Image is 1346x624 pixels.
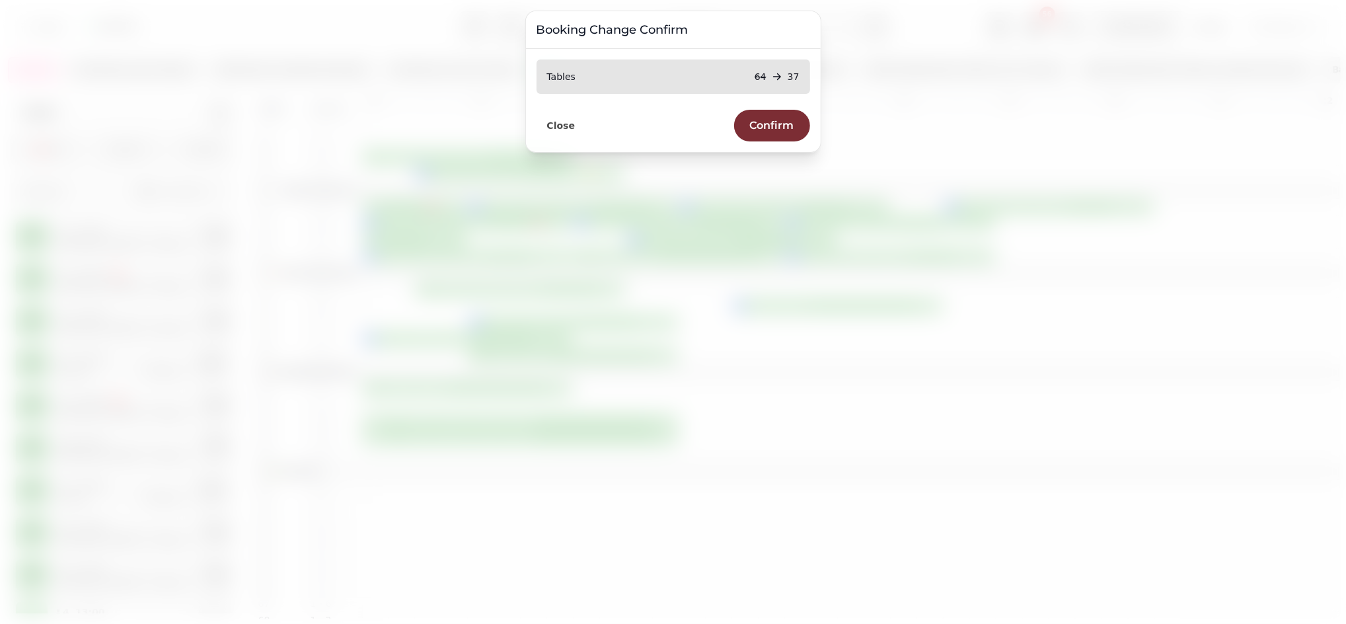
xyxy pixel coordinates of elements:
[547,70,576,83] p: Tables
[537,22,810,38] h3: Booking Change Confirm
[537,117,586,134] button: Close
[750,120,794,131] span: Confirm
[755,70,766,83] p: 64
[547,121,576,130] span: Close
[734,110,810,141] button: Confirm
[788,70,800,83] p: 37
